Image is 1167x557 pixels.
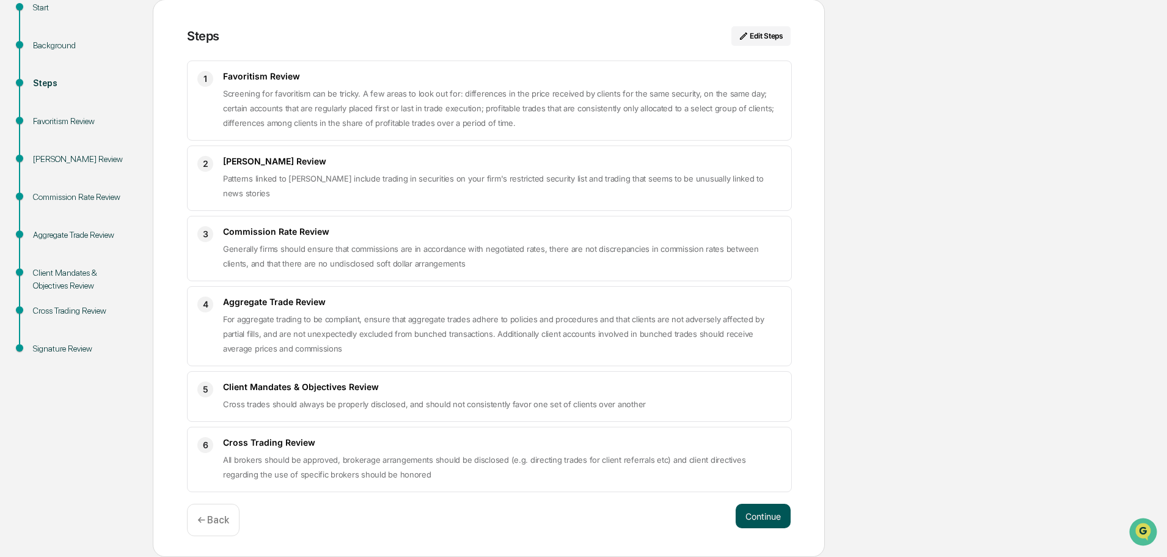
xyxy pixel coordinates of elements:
p: ← Back [197,514,229,526]
div: Client Mandates & Objectives Review [33,267,133,292]
span: Cross trades should always be properly disclosed, and should not consistently favor one set of cl... [223,399,646,409]
button: Start new chat [208,97,222,112]
span: Pylon [122,207,148,216]
span: For aggregate trading to be compliant, ensure that aggregate trades adhere to policies and proced... [223,314,764,353]
div: 🗄️ [89,155,98,165]
span: 6 [203,438,208,452]
div: 🖐️ [12,155,22,165]
h3: Aggregate Trade Review [223,297,781,307]
span: All brokers should be approved, brokerage arrangements should be disclosed (e.g. directing trades... [223,455,745,479]
div: Start new chat [42,94,200,106]
h3: [PERSON_NAME] Review [223,156,781,166]
div: Steps [33,77,133,90]
button: Edit Steps [731,26,791,46]
span: 4 [203,297,208,312]
h3: Commission Rate Review [223,226,781,237]
h3: Favoritism Review [223,71,781,81]
img: 1746055101610-c473b297-6a78-478c-a979-82029cc54cd1 [12,94,34,116]
span: Data Lookup [24,177,77,190]
a: 🖐️Preclearance [7,149,84,171]
div: Signature Review [33,342,133,355]
span: Preclearance [24,154,79,166]
div: Aggregate Trade Review [33,229,133,242]
div: Cross Trading Review [33,304,133,317]
div: Favoritism Review [33,115,133,128]
span: Patterns linked to [PERSON_NAME] include trading in securities on your firm's restricted security... [223,174,764,198]
div: 🔎 [12,179,22,188]
span: 2 [203,157,208,171]
iframe: Open customer support [1128,517,1161,550]
div: Steps [187,29,219,43]
span: Screening for favoritism can be tricky. A few areas to look out for: differences in the price rec... [223,89,774,128]
button: Continue [736,504,791,528]
div: Start [33,1,133,14]
div: Background [33,39,133,52]
p: How can we help? [12,26,222,45]
a: Powered byPylon [86,207,148,216]
span: Generally firms should ensure that commissions are in accordance with negotiated rates, there are... [223,244,759,268]
span: 3 [203,227,208,242]
span: 1 [203,72,207,86]
div: Commission Rate Review [33,191,133,204]
span: 5 [203,382,208,397]
a: 🔎Data Lookup [7,172,82,194]
h3: Client Mandates & Objectives Review [223,382,781,392]
div: We're available if you need us! [42,106,155,116]
a: 🗄️Attestations [84,149,156,171]
span: Attestations [101,154,152,166]
div: [PERSON_NAME] Review [33,153,133,166]
h3: Cross Trading Review [223,437,781,448]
